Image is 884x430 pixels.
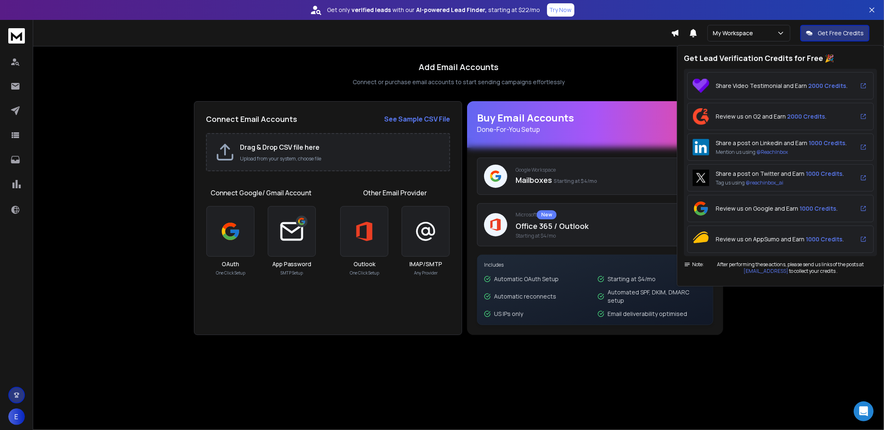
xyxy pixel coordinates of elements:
[206,113,297,125] h2: Connect Email Accounts
[684,261,704,268] span: Note:
[716,170,844,178] p: Share a post on Twitter and Earn .
[419,61,499,73] h1: Add Email Accounts
[216,270,245,276] p: One Click Setup
[608,275,656,283] p: Starting at $4/mo
[554,177,597,185] span: Starting at $4/mo
[516,210,706,219] p: Microsoft
[808,82,846,90] span: 2000 Credits
[716,180,844,186] p: Tag us using
[8,408,25,425] button: E
[352,6,391,14] strong: verified leads
[787,112,825,120] span: 2000 Credits
[716,112,826,121] p: Review us on G2 and Earn .
[687,103,874,130] a: Review us on G2 and Earn 2000 Credits.
[240,142,441,152] h2: Drag & Drop CSV file here
[687,226,874,253] a: Review us on AppSumo and Earn 1000 Credits.
[240,155,441,162] p: Upload from your system, choose file
[414,270,438,276] p: Any Provider
[854,401,874,421] div: Open Intercom Messenger
[716,235,844,243] p: Review us on AppSumo and Earn .
[716,82,848,90] p: Share Video Testimonial and Earn .
[744,267,788,275] a: [EMAIL_ADDRESS]
[494,310,523,318] p: US IPs only
[704,261,877,275] p: After performing these actions, please send us links of the posts at to collect your credits .
[547,3,574,17] button: Try Now
[806,170,843,177] span: 1000 Credits
[687,72,874,100] a: Share Video Testimonial and Earn 2000 Credits.
[687,134,874,161] a: Share a post on Linkedin and Earn 1000 Credits.Mention us using @ReachInbox
[272,260,312,268] h3: App Password
[363,188,427,198] h1: Other Email Provider
[417,6,487,14] strong: AI-powered Lead Finder,
[756,148,788,155] span: @ReachInbox
[516,233,706,239] span: Starting at $4/mo
[327,6,540,14] p: Get only with our starting at $22/mo
[716,149,847,155] p: Mention us using
[477,124,713,134] p: Done-For-You Setup
[687,164,874,192] a: Share a post on Twitter and Earn 1000 Credits.Tag us using @reachinbox_ai
[350,270,379,276] p: One Click Setup
[494,275,559,283] p: Automatic OAuth Setup
[818,29,864,37] p: Get Free Credits
[494,292,556,301] p: Automatic reconnects
[537,210,557,219] div: New
[716,204,838,213] p: Review us on Google and Earn .
[800,25,869,41] button: Get Free Credits
[684,52,877,64] h2: Get Lead Verification Credits for Free 🎉
[211,188,312,198] h1: Connect Google/ Gmail Account
[550,6,572,14] p: Try Now
[687,195,874,222] a: Review us on Google and Earn 1000 Credits.
[477,111,713,134] h1: Buy Email Accounts
[353,78,564,86] p: Connect or purchase email accounts to start sending campaigns effortlessly
[8,28,25,44] img: logo
[516,174,706,186] p: Mailboxes
[716,139,847,147] p: Share a post on Linkedin and Earn .
[384,114,450,124] a: See Sample CSV File
[516,220,706,232] p: Office 365 / Outlook
[608,288,706,305] p: Automated SPF, DKIM, DMARC setup
[409,260,442,268] h3: IMAP/SMTP
[222,260,239,268] h3: OAuth
[809,139,845,147] span: 1000 Credits
[799,204,836,212] span: 1000 Credits
[608,310,687,318] p: Email deliverability optimised
[281,270,303,276] p: SMTP Setup
[746,179,783,186] span: @reachinbox_ai
[713,29,756,37] p: My Workspace
[484,262,706,268] p: Includes
[516,167,706,173] p: Google Workspace
[354,260,375,268] h3: Outlook
[806,235,843,243] span: 1000 Credits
